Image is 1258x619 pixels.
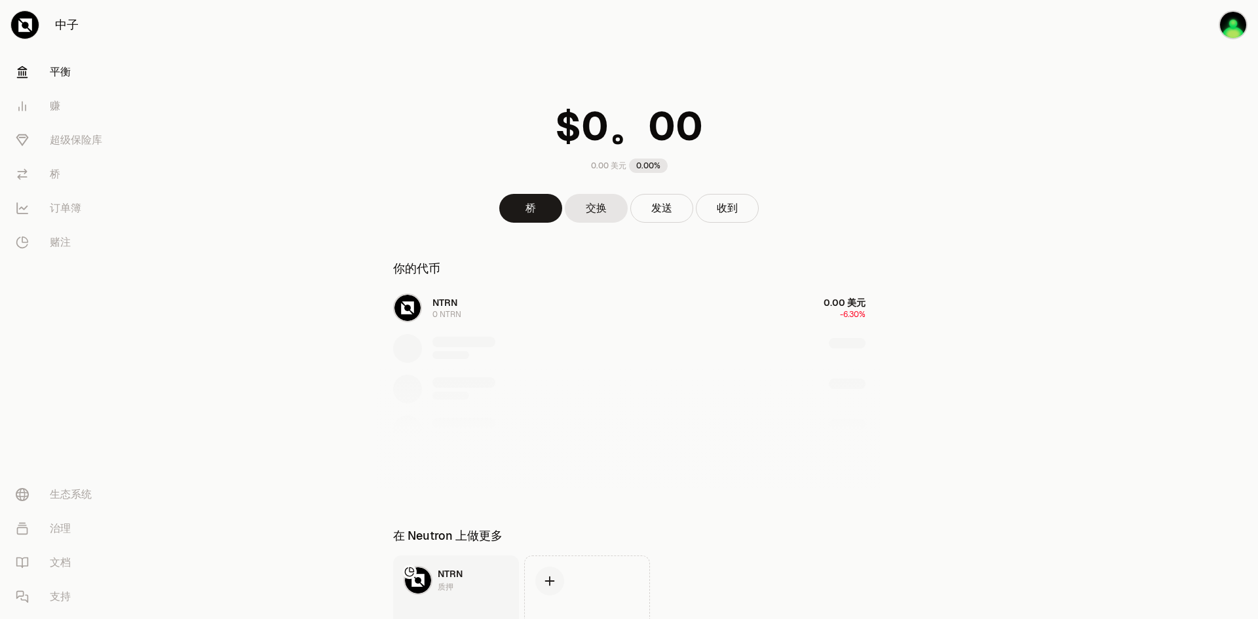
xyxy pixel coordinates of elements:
[696,194,759,223] button: 收到
[5,580,142,614] a: 支持
[586,201,607,215] font: 交换
[499,194,562,223] a: 桥
[50,133,102,147] font: 超级保险库
[50,201,81,215] font: 订单簿
[5,546,142,580] a: 文档
[1219,10,1248,39] img: 中子1dtejxk4rxhpepzxa552ncdv57s3kkfum6qdfnl
[5,478,142,512] a: 生态系统
[50,555,71,569] font: 文档
[50,235,71,249] font: 赌注
[630,194,693,223] button: 发送
[5,191,142,225] a: 订单簿
[5,512,142,546] a: 治理
[5,55,142,89] a: 平衡
[405,567,431,593] img: NTRN 徽标
[636,160,660,171] font: 0.00%
[525,201,536,215] font: 桥
[393,528,503,543] font: 在 Neutron 上做更多
[438,568,463,580] font: NTRN
[50,590,71,603] font: 支持
[565,194,628,223] a: 交换
[591,160,626,171] font: 0.00 美元
[50,487,92,501] font: 生态系统
[50,167,60,181] font: 桥
[50,521,71,535] font: 治理
[438,582,453,592] font: 质押
[50,99,60,113] font: 赚
[50,65,71,79] font: 平衡
[5,89,142,123] a: 赚
[393,261,440,276] font: 你的代币
[5,123,142,157] a: 超级保险库
[651,201,672,215] font: 发送
[5,157,142,191] a: 桥
[717,201,738,215] font: 收到
[55,17,79,32] font: 中子
[5,225,142,259] a: 赌注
